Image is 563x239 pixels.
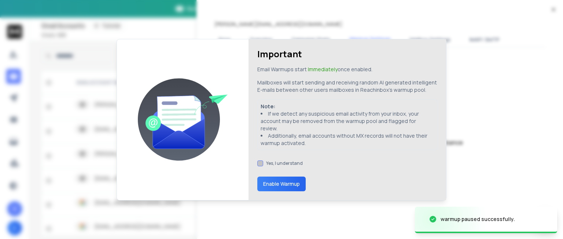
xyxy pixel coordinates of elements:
li: Additionally, email accounts without MX records will not have their warmup activated. [261,132,434,147]
h1: Important [257,48,302,60]
span: Immediately [308,66,338,73]
li: If we detect any suspicious email activity from your inbox, your account may be removed from the ... [261,110,434,132]
button: Enable Warmup [257,177,306,191]
label: Yes, I understand [266,160,303,166]
p: Mailboxes will start sending and receiving random AI generated intelligent E-mails between other ... [257,79,437,94]
p: Email Warmups start once enabled. [257,66,372,73]
p: Note: [261,103,434,110]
